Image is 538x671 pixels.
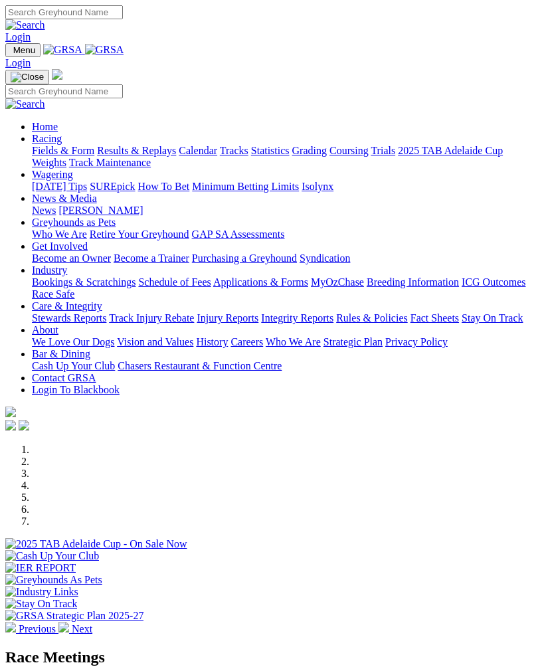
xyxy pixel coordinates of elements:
a: Retire Your Greyhound [90,229,189,240]
a: Syndication [300,252,350,264]
img: GRSA [43,44,82,56]
img: Industry Links [5,586,78,598]
a: Previous [5,623,58,634]
a: Race Safe [32,288,74,300]
button: Toggle navigation [5,43,41,57]
div: Care & Integrity [32,312,533,324]
a: Statistics [251,145,290,156]
a: Wagering [32,169,73,180]
span: Next [72,623,92,634]
a: Racing [32,133,62,144]
a: Weights [32,157,66,168]
a: Minimum Betting Limits [192,181,299,192]
input: Search [5,5,123,19]
a: History [196,336,228,347]
a: Login [5,31,31,43]
a: News [32,205,56,216]
a: Privacy Policy [385,336,448,347]
a: Tracks [220,145,248,156]
a: Get Involved [32,240,88,252]
a: Rules & Policies [336,312,408,324]
a: Login To Blackbook [32,384,120,395]
img: Search [5,19,45,31]
div: Racing [32,145,533,169]
a: Fact Sheets [410,312,459,324]
div: Greyhounds as Pets [32,229,533,240]
input: Search [5,84,123,98]
a: Integrity Reports [261,312,333,324]
a: Vision and Values [117,336,193,347]
a: Chasers Restaurant & Function Centre [118,360,282,371]
a: Careers [230,336,263,347]
a: Bookings & Scratchings [32,276,135,288]
a: Stewards Reports [32,312,106,324]
div: Bar & Dining [32,360,533,372]
a: GAP SA Assessments [192,229,285,240]
a: Purchasing a Greyhound [192,252,297,264]
a: SUREpick [90,181,135,192]
a: Cash Up Your Club [32,360,115,371]
a: Industry [32,264,67,276]
a: Calendar [179,145,217,156]
a: News & Media [32,193,97,204]
a: Bar & Dining [32,348,90,359]
a: Strategic Plan [323,336,383,347]
button: Toggle navigation [5,70,49,84]
a: ICG Outcomes [462,276,525,288]
a: Become an Owner [32,252,111,264]
img: facebook.svg [5,420,16,431]
a: About [32,324,58,335]
img: Close [11,72,44,82]
a: Who We Are [266,336,321,347]
img: Search [5,98,45,110]
img: 2025 TAB Adelaide Cup - On Sale Now [5,538,187,550]
a: Grading [292,145,327,156]
img: logo-grsa-white.png [5,407,16,417]
img: twitter.svg [19,420,29,431]
a: Isolynx [302,181,333,192]
h2: Race Meetings [5,648,533,666]
a: Track Maintenance [69,157,151,168]
div: About [32,336,533,348]
a: [DATE] Tips [32,181,87,192]
a: We Love Our Dogs [32,336,114,347]
a: Become a Trainer [114,252,189,264]
img: Cash Up Your Club [5,550,99,562]
a: 2025 TAB Adelaide Cup [398,145,503,156]
a: Trials [371,145,395,156]
a: Stay On Track [462,312,523,324]
a: Greyhounds as Pets [32,217,116,228]
img: Stay On Track [5,598,77,610]
a: Coursing [329,145,369,156]
a: Track Injury Rebate [109,312,194,324]
div: Industry [32,276,533,300]
img: chevron-right-pager-white.svg [58,622,69,632]
img: GRSA [85,44,124,56]
a: Applications & Forms [213,276,308,288]
a: How To Bet [138,181,190,192]
div: Wagering [32,181,533,193]
a: Who We Are [32,229,87,240]
img: GRSA Strategic Plan 2025-27 [5,610,143,622]
img: logo-grsa-white.png [52,69,62,80]
a: Home [32,121,58,132]
span: Menu [13,45,35,55]
img: Greyhounds As Pets [5,574,102,586]
a: Fields & Form [32,145,94,156]
img: chevron-left-pager-white.svg [5,622,16,632]
a: Contact GRSA [32,372,96,383]
a: MyOzChase [311,276,364,288]
div: News & Media [32,205,533,217]
a: Results & Replays [97,145,176,156]
span: Previous [19,623,56,634]
img: IER REPORT [5,562,76,574]
div: Get Involved [32,252,533,264]
a: Care & Integrity [32,300,102,312]
a: Login [5,57,31,68]
a: Breeding Information [367,276,459,288]
a: Schedule of Fees [138,276,211,288]
a: Next [58,623,92,634]
a: [PERSON_NAME] [58,205,143,216]
a: Injury Reports [197,312,258,324]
